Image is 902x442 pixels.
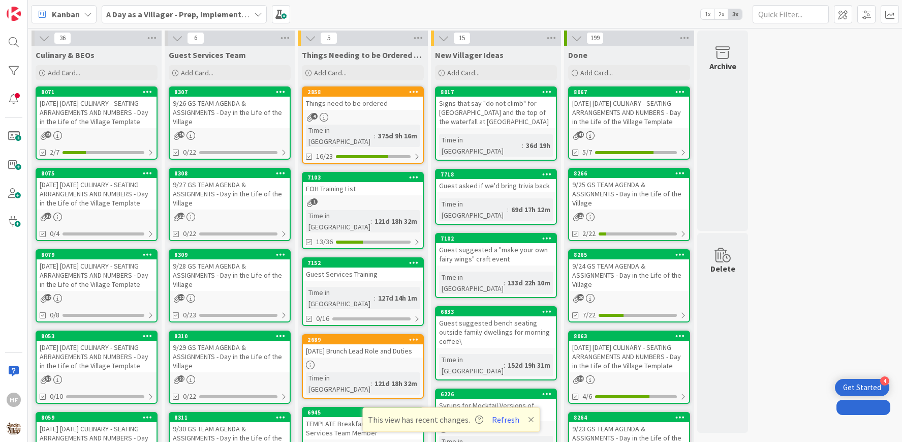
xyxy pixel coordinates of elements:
img: avatar [7,421,21,435]
span: 0/8 [50,310,59,320]
div: 36d 19h [523,140,553,151]
div: [DATE] [DATE] CULINARY - SEATING ARRANGEMENTS AND NUMBERS - Day in the Life of the Village Template [37,97,157,128]
div: 7152 [303,258,423,268]
div: [DATE] [DATE] CULINARY - SEATING ARRANGEMENTS AND NUMBERS - Day in the Life of the Village Template [37,178,157,210]
div: Open Get Started checklist, remaining modules: 4 [835,379,889,396]
span: 25 [178,131,184,138]
div: 9/26 GS TEAM AGENDA & ASSIGNMENTS - Day in the Life of the Village [170,97,290,128]
div: 4 [880,376,889,386]
div: 8079 [41,251,157,258]
div: Guest Services Training [303,268,423,281]
div: 8071 [37,87,157,97]
span: 1x [701,9,714,19]
span: Add Card... [48,68,80,77]
div: 133d 22h 10m [505,277,553,288]
div: 8067 [569,87,689,97]
span: 22 [178,375,184,382]
div: 8059 [41,414,157,421]
span: 36 [54,32,71,44]
div: 8017 [441,89,556,96]
div: Guest suggested a "make your own fairy wings" craft event [436,243,556,266]
div: [DATE] [DATE] CULINARY - SEATING ARRANGEMENTS AND NUMBERS - Day in the Life of the Village Template [37,259,157,291]
div: 8266 [574,170,689,177]
span: Kanban [52,8,80,20]
span: Add Card... [314,68,347,77]
div: 8310 [174,333,290,340]
div: 8053 [41,333,157,340]
div: 8075 [41,170,157,177]
span: 22 [178,294,184,301]
div: 8309 [170,250,290,259]
div: 7152Guest Services Training [303,258,423,281]
span: : [370,216,372,227]
span: : [370,378,372,389]
div: Time in [GEOGRAPHIC_DATA] [439,354,504,376]
div: 8079 [37,250,157,259]
span: 2/7 [50,147,59,158]
button: Refresh [488,413,523,426]
b: A Day as a Villager - Prep, Implement and Execute [106,9,288,19]
span: Add Card... [580,68,613,77]
span: Done [568,50,587,60]
div: 8063 [574,333,689,340]
div: 8311 [174,414,290,421]
input: Quick Filter... [753,5,829,23]
span: 15 [453,32,471,44]
span: Culinary & BEOs [36,50,95,60]
div: 7102 [441,235,556,242]
div: 8075[DATE] [DATE] CULINARY - SEATING ARRANGEMENTS AND NUMBERS - Day in the Life of the Village Te... [37,169,157,210]
span: 7/22 [582,310,596,320]
span: 43 [45,131,51,138]
span: 0/22 [183,147,196,158]
span: 0/16 [316,313,329,324]
div: 8071 [41,89,157,96]
span: 20 [577,294,584,301]
div: [DATE] [DATE] CULINARY - SEATING ARRANGEMENTS AND NUMBERS - Day in the Life of the Village Template [37,341,157,372]
div: Syrups for Mocktail Versions of Signature Drinks [436,399,556,421]
span: 37 [45,213,51,219]
div: 83089/27 GS TEAM AGENDA & ASSIGNMENTS - Day in the Life of the Village [170,169,290,210]
span: 4/6 [582,391,592,402]
div: 8017 [436,87,556,97]
div: 6945 [307,409,423,416]
div: 8075 [37,169,157,178]
div: 9/29 GS TEAM AGENDA & ASSIGNMENTS - Day in the Life of the Village [170,341,290,372]
div: 8310 [170,332,290,341]
span: 2/22 [582,228,596,239]
div: 8063 [569,332,689,341]
div: 7102 [436,234,556,243]
div: 2689[DATE] Brunch Lead Role and Duties [303,335,423,358]
div: 2689 [307,336,423,343]
span: 1 [311,198,318,205]
div: 6945 [303,408,423,417]
div: Time in [GEOGRAPHIC_DATA] [439,134,522,157]
img: Visit kanbanzone.com [7,7,21,21]
div: 7718 [436,170,556,179]
div: FOH Training List [303,182,423,195]
div: 121d 18h 32m [372,216,420,227]
div: [DATE] [DATE] CULINARY - SEATING ARRANGEMENTS AND NUMBERS - Day in the Life of the Village Template [569,341,689,372]
div: 6833Guest suggested bench seating outside family dwellings for morning coffee\ [436,307,556,348]
div: 8017Signs that say "do not climb" for [GEOGRAPHIC_DATA] and the top of the waterfall at [GEOGRAPH... [436,87,556,128]
div: 6226 [436,390,556,399]
span: 3x [728,9,742,19]
div: 6226Syrups for Mocktail Versions of Signature Drinks [436,390,556,421]
span: This view has recent changes. [368,414,483,426]
span: 199 [586,32,604,44]
span: 6 [187,32,204,44]
span: : [522,140,523,151]
div: 8063[DATE] [DATE] CULINARY - SEATING ARRANGEMENTS AND NUMBERS - Day in the Life of the Village Te... [569,332,689,372]
div: Time in [GEOGRAPHIC_DATA] [439,272,504,294]
span: 5/7 [582,147,592,158]
div: 9/27 GS TEAM AGENDA & ASSIGNMENTS - Day in the Life of the Village [170,178,290,210]
div: 2858 [307,89,423,96]
span: : [374,130,376,141]
div: TEMPLATE Breakfast AM Guest Services Team Member [303,417,423,439]
div: 8265 [569,250,689,259]
span: 22 [577,213,584,219]
div: Guest suggested bench seating outside family dwellings for morning coffee\ [436,316,556,348]
span: 2x [714,9,728,19]
div: 7718 [441,171,556,178]
span: 4 [311,113,318,120]
div: 8053 [37,332,157,341]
